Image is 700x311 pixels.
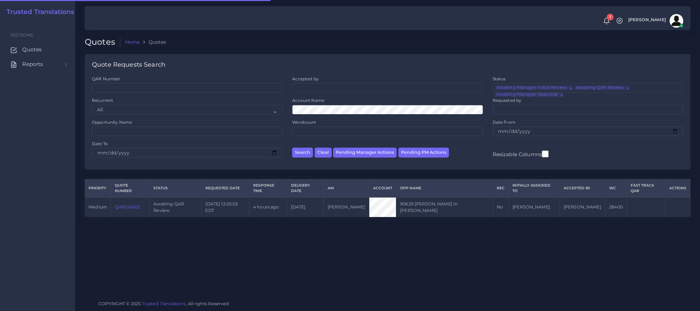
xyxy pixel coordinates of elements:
img: avatar [670,14,683,28]
label: Accepted by [292,76,319,82]
span: COPYRIGHT © 2025 [98,300,229,307]
label: Date From [493,119,516,125]
td: 90629 [PERSON_NAME] In [PERSON_NAME] [396,197,493,217]
td: [PERSON_NAME] [560,197,605,217]
th: Response Time [249,179,287,197]
span: medium [88,204,107,209]
span: Reports [22,60,43,68]
th: Requested Date [202,179,249,197]
td: [DATE] 12:05:03 EDT [202,197,249,217]
a: Trusted Translations [2,8,74,16]
label: Account Name [292,97,324,103]
label: Recurrent [92,97,113,103]
button: Pending Manager Actions [333,148,397,158]
th: Actions [665,179,690,197]
span: , All rights Reserved [186,300,229,307]
th: REC [493,179,508,197]
li: Awaiting Manager Approval [495,92,563,97]
a: Trusted Translations [142,301,186,306]
label: Requested by [493,97,522,103]
label: Wordcount [292,119,316,125]
a: Quotes [5,42,70,57]
span: 1 [607,14,614,21]
th: Fast Track QAR [627,179,665,197]
label: Status [493,76,506,82]
a: Reports [5,57,70,71]
li: Quotes [140,39,166,45]
th: Delivery Date [287,179,324,197]
th: Account [369,179,396,197]
span: [PERSON_NAME] [628,18,666,22]
td: 4 hours ago [249,197,287,217]
td: [PERSON_NAME] [324,197,369,217]
button: Pending PM Actions [398,148,449,158]
td: 28400 [605,197,627,217]
button: Clear [315,148,332,158]
th: WC [605,179,627,197]
input: Resizable Columns [542,150,549,158]
th: Priority [85,179,111,197]
td: No [493,197,508,217]
label: Resizable Columns [493,150,549,158]
li: Awaiting QAR Review [574,85,630,90]
th: Quote Number [111,179,150,197]
th: Initially Assigned to [508,179,560,197]
td: [DATE] [287,197,324,217]
span: Quotes [22,46,42,53]
th: AM [324,179,369,197]
label: Date To [92,141,108,147]
button: Search [292,148,313,158]
label: QAR Number [92,76,120,82]
th: Status [150,179,202,197]
th: Accepted by [560,179,605,197]
a: 1 [601,17,613,25]
a: [PERSON_NAME]avatar [625,14,686,28]
td: [PERSON_NAME] [508,197,560,217]
th: Opp Name [396,179,493,197]
h2: Quotes [85,37,120,47]
span: Sections [11,32,33,38]
a: QAR124002 [115,204,140,209]
label: Opportunity Name [92,119,132,125]
h4: Quote Requests Search [92,61,165,69]
td: Awaiting QAR Review [150,197,202,217]
li: Awaiting Manager Initial Review [495,85,573,90]
a: Home [125,39,140,45]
